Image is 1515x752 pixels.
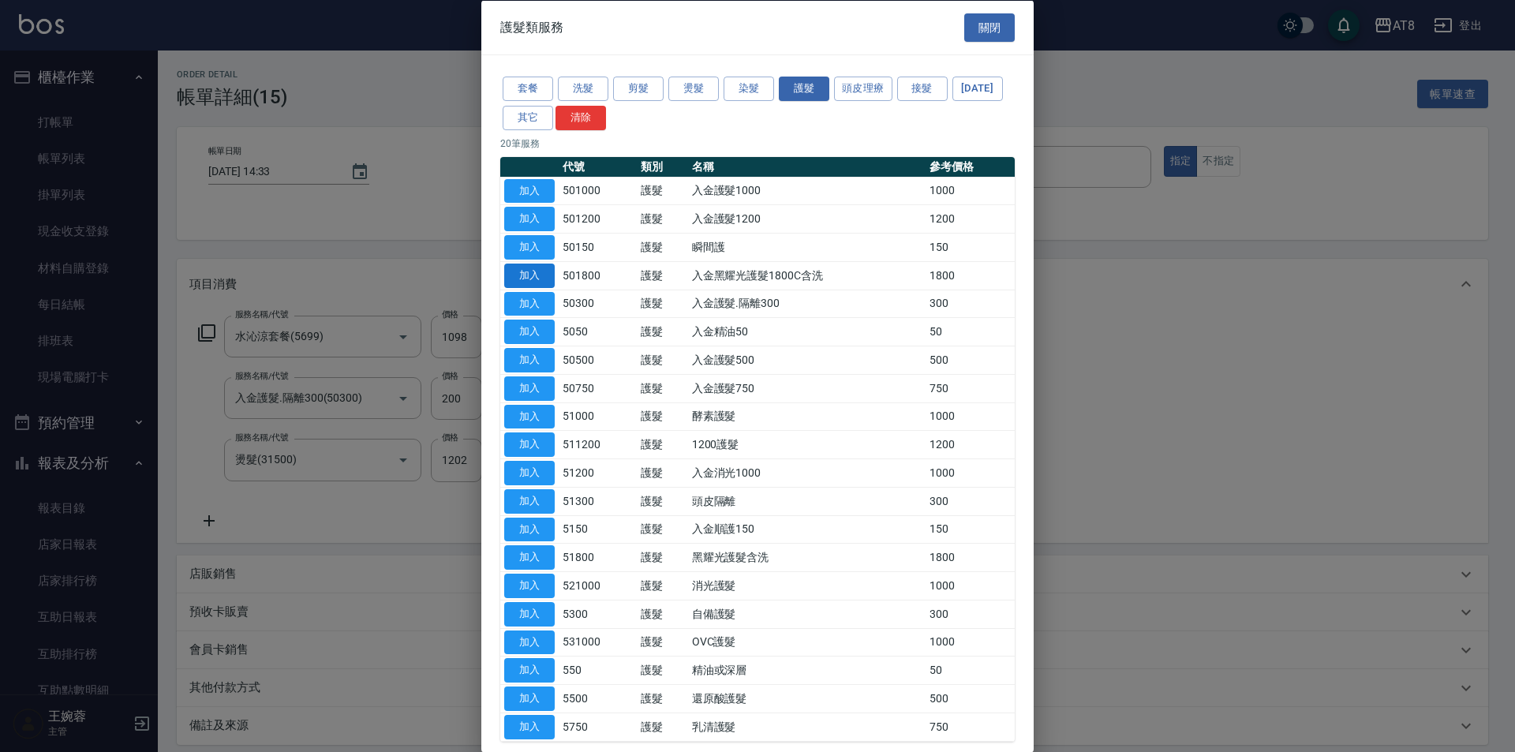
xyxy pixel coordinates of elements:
[637,628,688,657] td: 護髮
[504,291,555,316] button: 加入
[668,77,719,101] button: 燙髮
[504,207,555,231] button: 加入
[637,346,688,374] td: 護髮
[926,317,1015,346] td: 50
[503,77,553,101] button: 套餐
[637,515,688,544] td: 護髮
[952,77,1003,101] button: [DATE]
[559,402,637,431] td: 51000
[688,515,926,544] td: 入金順護150
[503,105,553,129] button: 其它
[688,204,926,233] td: 入金護髮1200
[559,543,637,571] td: 51800
[926,515,1015,544] td: 150
[637,656,688,684] td: 護髮
[688,317,926,346] td: 入金精油50
[926,261,1015,290] td: 1800
[559,290,637,318] td: 50300
[559,374,637,402] td: 50750
[504,601,555,626] button: 加入
[504,687,555,711] button: 加入
[504,263,555,287] button: 加入
[926,374,1015,402] td: 750
[637,233,688,261] td: 護髮
[926,543,1015,571] td: 1800
[637,543,688,571] td: 護髮
[688,684,926,713] td: 還原酸護髮
[688,177,926,205] td: 入金護髮1000
[926,571,1015,600] td: 1000
[688,430,926,458] td: 1200護髮
[637,374,688,402] td: 護髮
[926,656,1015,684] td: 50
[559,317,637,346] td: 5050
[637,402,688,431] td: 護髮
[504,320,555,344] button: 加入
[926,156,1015,177] th: 參考價格
[688,487,926,515] td: 頭皮隔離
[688,543,926,571] td: 黑耀光護髮含洗
[926,233,1015,261] td: 150
[559,204,637,233] td: 501200
[559,515,637,544] td: 5150
[688,656,926,684] td: 精油或深層
[504,545,555,570] button: 加入
[926,290,1015,318] td: 300
[637,204,688,233] td: 護髮
[926,204,1015,233] td: 1200
[559,684,637,713] td: 5500
[688,374,926,402] td: 入金護髮750
[504,630,555,654] button: 加入
[500,136,1015,150] p: 20 筆服務
[559,346,637,374] td: 50500
[504,574,555,598] button: 加入
[559,571,637,600] td: 521000
[688,713,926,741] td: 乳清護髮
[504,432,555,457] button: 加入
[559,261,637,290] td: 501800
[637,571,688,600] td: 護髮
[504,404,555,428] button: 加入
[555,105,606,129] button: 清除
[504,235,555,260] button: 加入
[926,458,1015,487] td: 1000
[637,600,688,628] td: 護髮
[688,402,926,431] td: 酵素護髮
[637,713,688,741] td: 護髮
[926,600,1015,628] td: 300
[926,177,1015,205] td: 1000
[559,628,637,657] td: 531000
[504,714,555,739] button: 加入
[834,77,892,101] button: 頭皮理療
[688,261,926,290] td: 入金黑耀光護髮1800C含洗
[688,233,926,261] td: 瞬間護
[688,290,926,318] td: 入金護髮.隔離300
[504,376,555,400] button: 加入
[558,77,608,101] button: 洗髮
[926,430,1015,458] td: 1200
[688,346,926,374] td: 入金護髮500
[926,402,1015,431] td: 1000
[926,628,1015,657] td: 1000
[926,713,1015,741] td: 750
[559,713,637,741] td: 5750
[926,487,1015,515] td: 300
[559,233,637,261] td: 50150
[500,19,563,35] span: 護髮類服務
[637,290,688,318] td: 護髮
[504,517,555,541] button: 加入
[688,600,926,628] td: 自備護髮
[504,461,555,485] button: 加入
[637,177,688,205] td: 護髮
[897,77,948,101] button: 接髮
[504,658,555,683] button: 加入
[559,458,637,487] td: 51200
[613,77,664,101] button: 剪髮
[637,317,688,346] td: 護髮
[688,628,926,657] td: OVC護髮
[926,346,1015,374] td: 500
[637,156,688,177] th: 類別
[688,571,926,600] td: 消光護髮
[637,458,688,487] td: 護髮
[559,430,637,458] td: 511200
